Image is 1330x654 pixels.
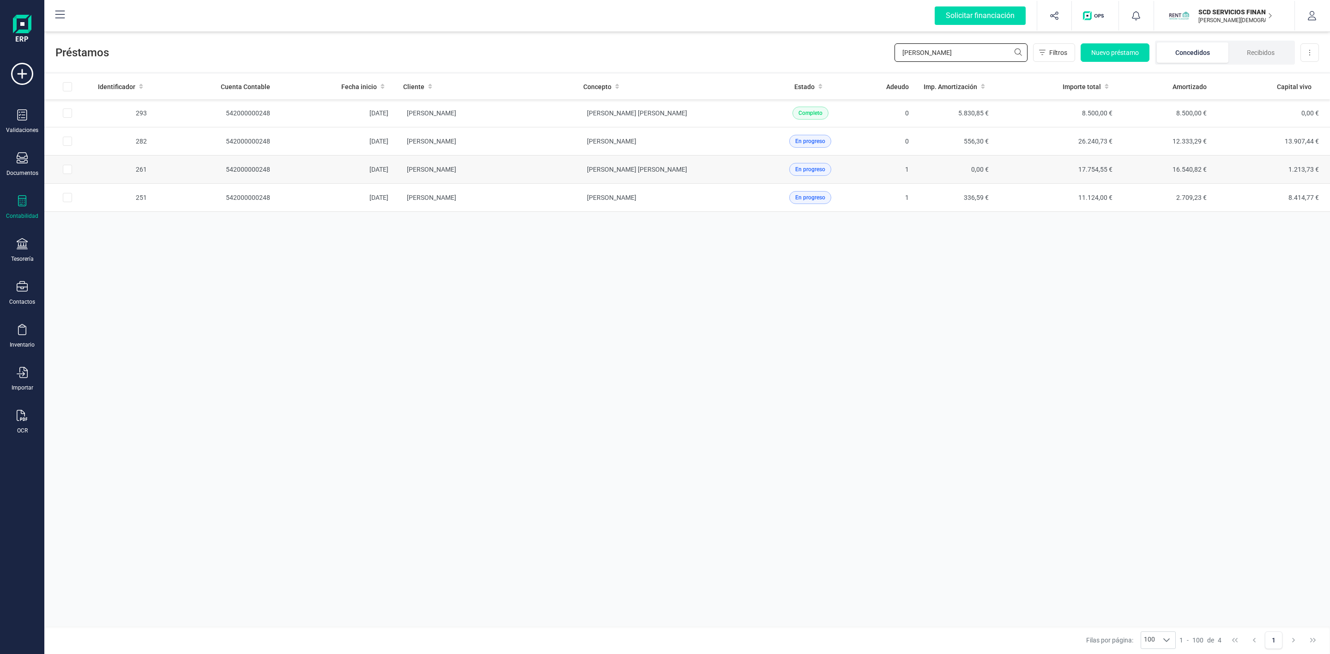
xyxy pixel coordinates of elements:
td: 293 [91,99,154,127]
div: Contabilidad [6,212,38,220]
td: 542000000248 [154,184,278,212]
img: Logo de OPS [1083,11,1107,20]
span: [PERSON_NAME] [407,138,456,145]
td: 8.414,77 € [1214,184,1330,212]
td: 282 [91,127,154,156]
button: First Page [1226,631,1244,649]
td: 0,00 € [1214,99,1330,127]
span: 4 [1218,636,1221,645]
td: [DATE] [278,156,396,184]
span: Fecha inicio [341,82,377,91]
td: 8.500,00 € [1120,99,1214,127]
p: SCD SERVICIOS FINANCIEROS SL [1198,7,1272,17]
button: Last Page [1304,631,1322,649]
div: Tesorería [11,255,34,263]
td: [DATE] [278,184,396,212]
td: 542000000248 [154,127,278,156]
td: 336,59 € [916,184,996,212]
img: Logo Finanedi [13,15,31,44]
td: 16.540,82 € [1120,156,1214,184]
div: Row Selected 51931474-5fae-4159-b0dd-69b2bde8c318 [63,193,72,202]
span: [PERSON_NAME] [PERSON_NAME] [587,166,687,173]
button: Page 1 [1265,631,1282,649]
span: Filtros [1049,48,1067,57]
div: OCR [17,427,28,434]
span: [PERSON_NAME] [407,194,456,201]
td: 1.213,73 € [1214,156,1330,184]
span: 1 [1179,636,1183,645]
span: Nuevo préstamo [1091,48,1139,57]
div: Solicitar financiación [935,6,1026,25]
div: - [1179,636,1221,645]
span: En progreso [795,137,825,145]
span: Amortizado [1173,82,1207,91]
span: Identificador [98,82,135,91]
td: [DATE] [278,99,396,127]
div: Filas por página: [1086,631,1176,649]
span: Concepto [583,82,611,91]
span: 100 [1192,636,1203,645]
div: Row Selected 9be54335-625b-47a3-9242-0ea898b77f8c [63,137,72,146]
div: Importar [12,384,33,391]
td: 0 [865,99,916,127]
span: Capital vivo [1277,82,1312,91]
span: Importe total [1063,82,1101,91]
button: Previous Page [1245,631,1263,649]
td: 261 [91,156,154,184]
span: En progreso [795,193,825,202]
td: 13.907,44 € [1214,127,1330,156]
td: 251 [91,184,154,212]
div: Row Selected e22bf167-6226-49e0-9ed6-699357b067f7 [63,165,72,174]
button: Filtros [1033,43,1075,62]
span: Estado [794,82,815,91]
span: [PERSON_NAME] [PERSON_NAME] [587,109,687,117]
td: 17.754,55 € [996,156,1120,184]
div: Inventario [10,341,35,348]
span: 100 [1141,632,1158,648]
div: Row Selected 6f4afa20-9fff-43cd-bc8a-af4e50df2968 [63,108,72,118]
td: 1 [865,156,916,184]
span: Cuenta Contable [221,82,270,91]
li: Concedidos [1157,42,1228,63]
span: [PERSON_NAME] [587,194,636,201]
p: [PERSON_NAME][DEMOGRAPHIC_DATA][DEMOGRAPHIC_DATA] [1198,17,1272,24]
td: 556,30 € [916,127,996,156]
div: All items unselected [63,82,72,91]
span: [PERSON_NAME] [587,138,636,145]
span: Adeudo [886,82,909,91]
td: [DATE] [278,127,396,156]
div: Documentos [6,169,38,177]
div: Validaciones [6,126,38,134]
button: SCSCD SERVICIOS FINANCIEROS SL[PERSON_NAME][DEMOGRAPHIC_DATA][DEMOGRAPHIC_DATA] [1165,1,1283,30]
td: 26.240,73 € [996,127,1120,156]
button: Logo de OPS [1077,1,1113,30]
span: Cliente [403,82,424,91]
td: 0 [865,127,916,156]
button: Nuevo préstamo [1081,43,1149,62]
td: 11.124,00 € [996,184,1120,212]
span: Imp. Amortización [924,82,977,91]
span: de [1207,636,1214,645]
span: En progreso [795,165,825,174]
span: [PERSON_NAME] [407,109,456,117]
span: Completo [798,109,822,117]
td: 5.830,85 € [916,99,996,127]
button: Solicitar financiación [924,1,1037,30]
td: 542000000248 [154,156,278,184]
span: Préstamos [55,45,895,60]
button: Next Page [1285,631,1302,649]
td: 12.333,29 € [1120,127,1214,156]
img: SC [1169,6,1189,26]
span: [PERSON_NAME] [407,166,456,173]
li: Recibidos [1228,42,1293,63]
td: 2.709,23 € [1120,184,1214,212]
td: 0,00 € [916,156,996,184]
td: 542000000248 [154,99,278,127]
input: Buscar... [895,43,1028,62]
td: 1 [865,184,916,212]
div: Contactos [9,298,35,306]
td: 8.500,00 € [996,99,1120,127]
